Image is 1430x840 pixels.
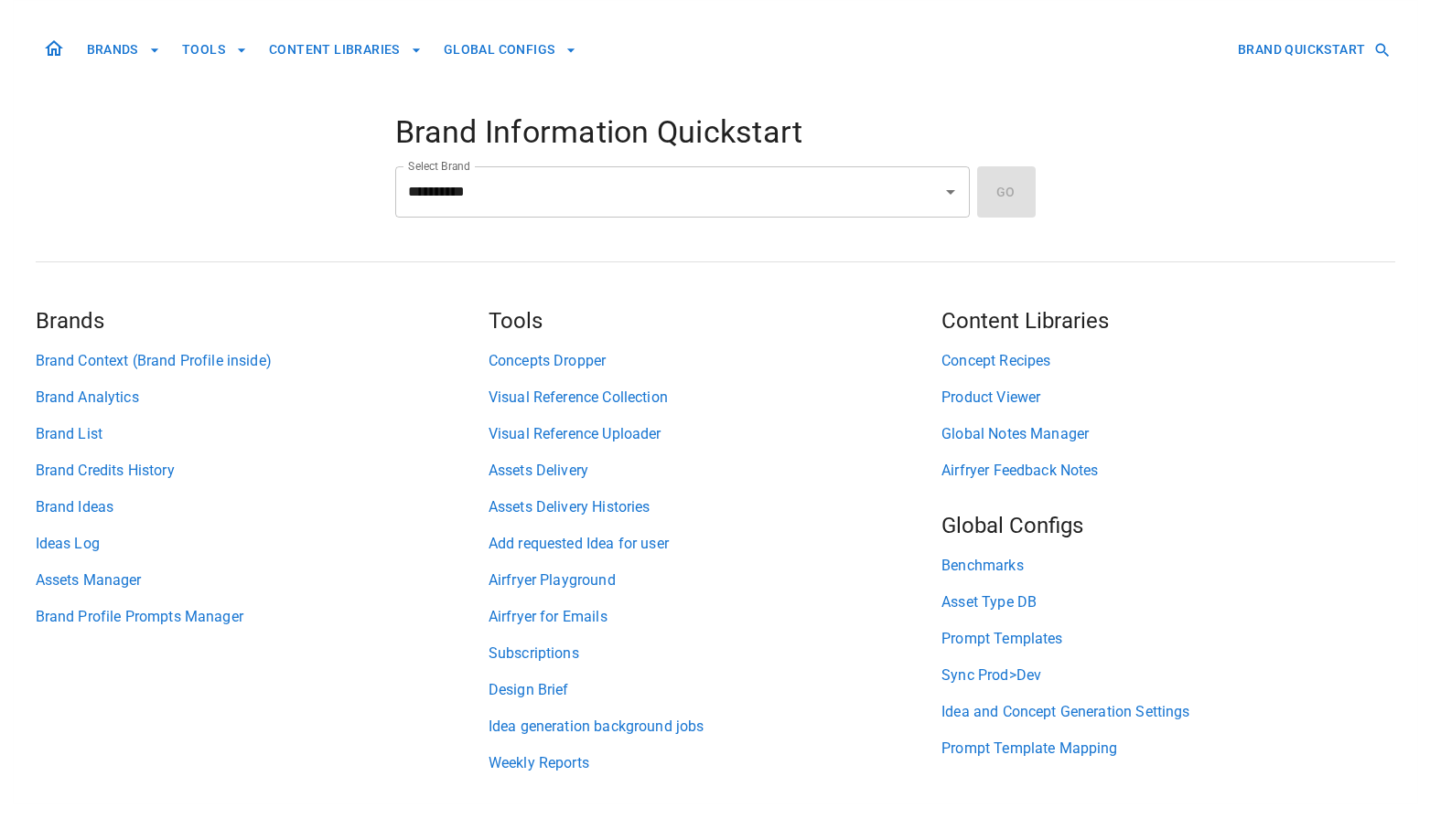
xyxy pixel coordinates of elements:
button: GLOBAL CONFIGS [436,33,585,67]
h4: Brand Information Quickstart [395,113,1036,152]
a: Assets Delivery Histories [489,496,941,518]
a: Ideas Log [36,533,489,555]
a: Prompt Template Mapping [941,738,1394,760]
a: Benchmarks [941,555,1394,577]
a: Brand List [36,423,489,445]
a: Asset Type DB [941,591,1394,613]
a: Brand Ideas [36,496,489,518]
a: Sync Prod>Dev [941,665,1394,686]
button: CONTENT LIBRARIES [262,33,429,67]
a: Assets Delivery [489,460,941,482]
a: Weekly Reports [489,752,941,774]
a: Airfryer Feedback Notes [941,460,1394,482]
a: Brand Context (Brand Profile inside) [36,350,489,372]
a: Concepts Dropper [489,350,941,372]
a: Idea generation background jobs [489,716,941,738]
a: Airfryer Playground [489,569,941,591]
a: Visual Reference Uploader [489,423,941,445]
button: TOOLS [175,33,254,67]
h5: Tools [489,306,941,335]
h5: Brands [36,306,489,335]
a: Design Brief [489,679,941,701]
a: Add requested Idea for user [489,533,941,555]
a: Brand Credits History [36,460,489,482]
a: Brand Analytics [36,387,489,409]
button: BRAND QUICKSTART [1231,33,1394,67]
a: Product Viewer [941,387,1394,409]
a: Brand Profile Prompts Manager [36,606,489,628]
a: Assets Manager [36,569,489,591]
button: Open [938,179,963,205]
a: Concept Recipes [941,350,1394,372]
a: Airfryer for Emails [489,606,941,628]
button: BRANDS [80,33,167,67]
label: Select Brand [408,158,470,174]
a: Subscriptions [489,643,941,665]
a: Visual Reference Collection [489,387,941,409]
a: Global Notes Manager [941,423,1394,445]
a: Prompt Templates [941,628,1394,650]
a: Idea and Concept Generation Settings [941,701,1394,723]
h5: Content Libraries [941,306,1394,335]
h5: Global Configs [941,511,1394,540]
